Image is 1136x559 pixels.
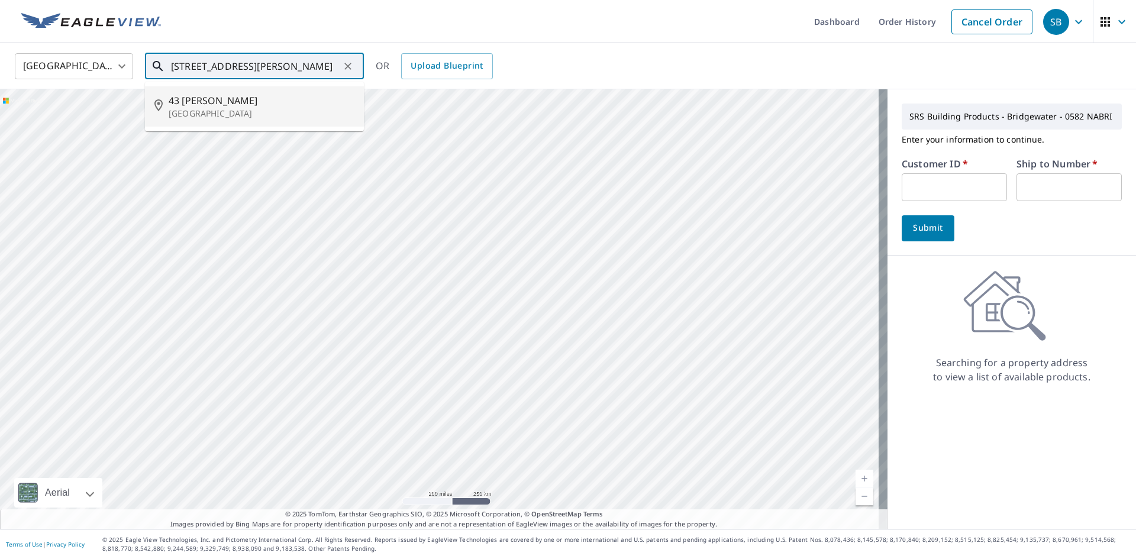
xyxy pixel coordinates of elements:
p: | [6,541,85,548]
label: Ship to Number [1016,159,1098,169]
span: Upload Blueprint [411,59,483,73]
a: Privacy Policy [46,540,85,548]
div: Aerial [41,478,73,508]
div: Aerial [14,478,102,508]
input: Search by address or latitude-longitude [171,50,340,83]
span: Submit [911,221,945,235]
a: Cancel Order [951,9,1032,34]
a: Current Level 5, Zoom Out [856,487,873,505]
a: Upload Blueprint [401,53,492,79]
label: Customer ID [902,159,968,169]
p: © 2025 Eagle View Technologies, Inc. and Pictometry International Corp. All Rights Reserved. Repo... [102,535,1130,553]
span: © 2025 TomTom, Earthstar Geographics SIO, © 2025 Microsoft Corporation, © [285,509,603,519]
p: SRS Building Products - Bridgewater - 0582 NABRI [905,106,1119,127]
a: Current Level 5, Zoom In [856,470,873,487]
p: [GEOGRAPHIC_DATA] [169,108,354,119]
a: OpenStreetMap [531,509,581,518]
button: Clear [340,58,356,75]
span: 43 [PERSON_NAME] [169,93,354,108]
a: Terms of Use [6,540,43,548]
div: OR [376,53,493,79]
div: SB [1043,9,1069,35]
p: Searching for a property address to view a list of available products. [932,356,1091,384]
p: Enter your information to continue. [902,130,1122,150]
a: Terms [583,509,603,518]
img: EV Logo [21,13,161,31]
div: [GEOGRAPHIC_DATA] [15,50,133,83]
button: Submit [902,215,954,241]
